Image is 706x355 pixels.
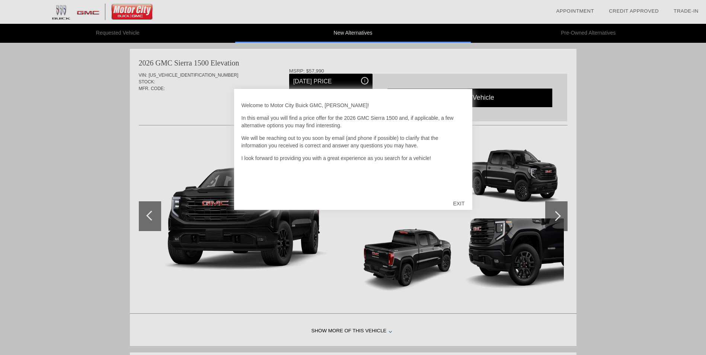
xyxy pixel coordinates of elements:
p: We will be reaching out to you soon by email (and phone if possible) to clarify that the informat... [242,134,465,149]
p: Welcome to Motor City Buick GMC, [PERSON_NAME]! [242,102,465,109]
p: I look forward to providing you with a great experience as you search for a vehicle! [242,154,465,162]
a: Appointment [556,8,594,14]
a: Trade-In [674,8,699,14]
p: In this email you will find a price offer for the 2026 GMC Sierra 1500 and, if applicable, a few ... [242,114,465,129]
div: EXIT [445,192,472,215]
a: Credit Approved [609,8,659,14]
